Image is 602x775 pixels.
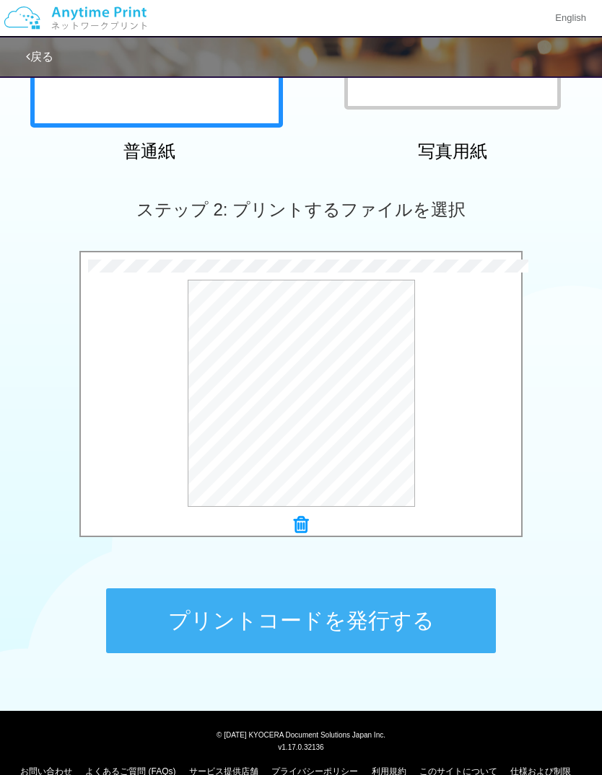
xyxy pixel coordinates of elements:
[326,142,579,161] h2: 写真用紙
[106,588,496,653] button: プリントコードを発行する
[278,743,323,751] span: v1.17.0.32136
[136,200,466,219] span: ステップ 2: プリントするファイルを選択
[217,730,385,739] span: © [DATE] KYOCERA Document Solutions Japan Inc.
[26,50,53,63] a: 戻る
[23,142,276,161] h2: 普通紙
